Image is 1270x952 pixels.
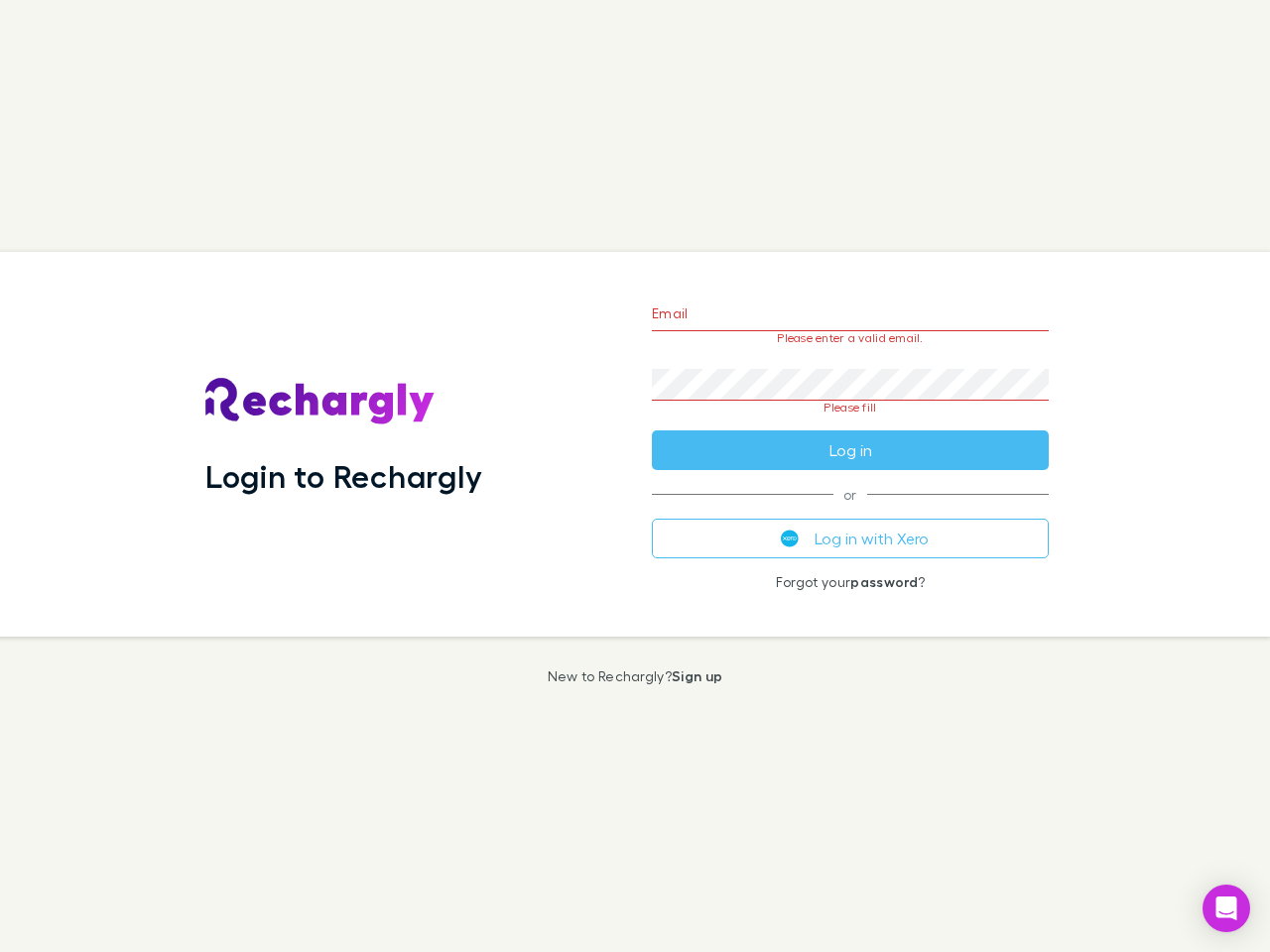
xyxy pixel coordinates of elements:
p: Forgot your ? [652,574,1049,590]
a: password [850,573,918,590]
p: Please enter a valid email. [652,331,1049,345]
button: Log in with Xero [652,519,1049,558]
p: Please fill [652,401,1049,415]
div: Open Intercom Messenger [1203,885,1250,932]
span: or [652,494,1049,495]
button: Log in [652,430,1049,470]
p: New to Rechargly? [548,668,723,684]
a: Sign up [672,667,722,684]
img: Rechargly's Logo [205,378,436,425]
h1: Login to Rechargly [205,457,482,495]
img: Xero's logo [781,530,799,547]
